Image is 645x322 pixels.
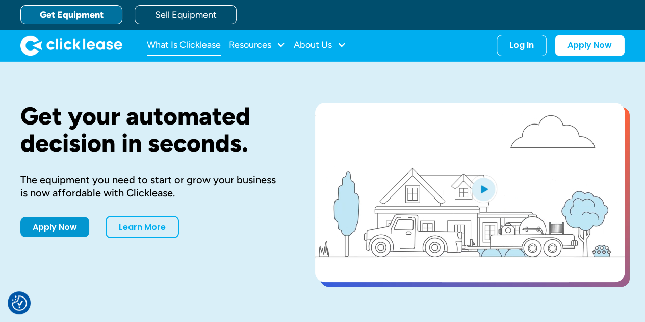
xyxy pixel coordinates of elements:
img: Blue play button logo on a light blue circular background [470,175,497,203]
a: Apply Now [555,35,625,56]
a: What Is Clicklease [147,35,221,56]
a: Sell Equipment [135,5,237,24]
div: Log In [509,40,534,51]
a: home [20,35,122,56]
a: Apply Now [20,217,89,237]
div: Resources [229,35,286,56]
img: Clicklease logo [20,35,122,56]
a: Get Equipment [20,5,122,24]
a: Learn More [106,216,179,238]
div: The equipment you need to start or grow your business is now affordable with Clicklease. [20,173,282,200]
button: Consent Preferences [12,295,27,311]
a: open lightbox [315,103,625,282]
h1: Get your automated decision in seconds. [20,103,282,157]
div: About Us [294,35,346,56]
img: Revisit consent button [12,295,27,311]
